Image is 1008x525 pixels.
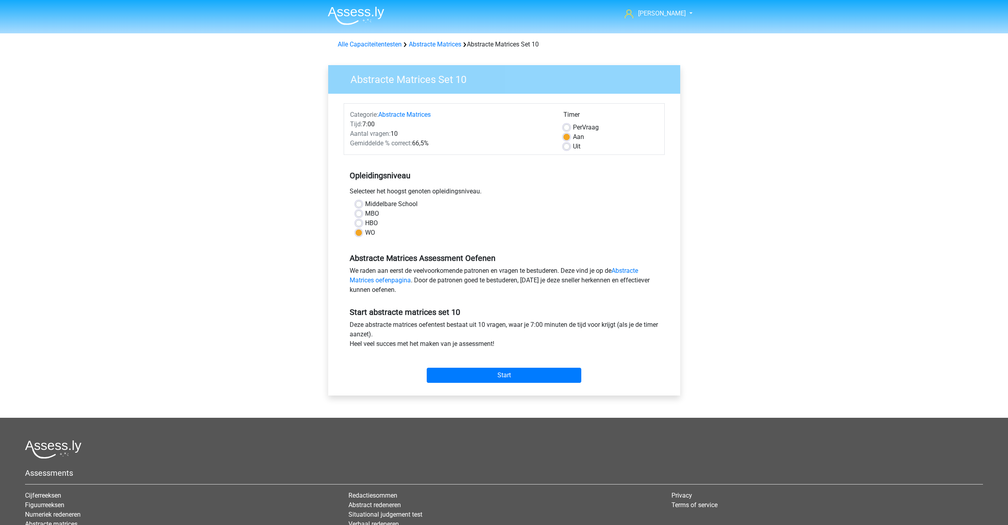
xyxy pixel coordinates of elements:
[25,492,61,499] a: Cijferreeksen
[344,187,665,199] div: Selecteer het hoogst genoten opleidingsniveau.
[350,120,362,128] span: Tijd:
[365,199,418,209] label: Middelbare School
[350,130,391,137] span: Aantal vragen:
[378,111,431,118] a: Abstracte Matrices
[427,368,581,383] input: Start
[335,40,674,49] div: Abstracte Matrices Set 10
[573,124,582,131] span: Per
[573,142,580,151] label: Uit
[25,468,983,478] h5: Assessments
[348,492,397,499] a: Redactiesommen
[25,440,81,459] img: Assessly logo
[348,501,401,509] a: Abstract redeneren
[350,168,659,183] h5: Opleidingsniveau
[344,139,557,148] div: 66,5%
[344,320,665,352] div: Deze abstracte matrices oefentest bestaat uit 10 vragen, waar je 7:00 minuten de tijd voor krijgt...
[344,266,665,298] div: We raden aan eerst de veelvoorkomende patronen en vragen te bestuderen. Deze vind je op de . Door...
[621,9,687,18] a: [PERSON_NAME]
[365,218,378,228] label: HBO
[573,123,599,132] label: Vraag
[328,6,384,25] img: Assessly
[341,70,674,86] h3: Abstracte Matrices Set 10
[409,41,461,48] a: Abstracte Matrices
[348,511,422,518] a: Situational judgement test
[344,129,557,139] div: 10
[365,209,379,218] label: MBO
[671,501,718,509] a: Terms of service
[563,110,658,123] div: Timer
[350,139,412,147] span: Gemiddelde % correct:
[671,492,692,499] a: Privacy
[365,228,375,237] label: WO
[344,120,557,129] div: 7:00
[573,132,584,142] label: Aan
[25,511,81,518] a: Numeriek redeneren
[350,111,378,118] span: Categorie:
[338,41,402,48] a: Alle Capaciteitentesten
[638,10,686,17] span: [PERSON_NAME]
[350,253,659,263] h5: Abstracte Matrices Assessment Oefenen
[350,307,659,317] h5: Start abstracte matrices set 10
[25,501,64,509] a: Figuurreeksen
